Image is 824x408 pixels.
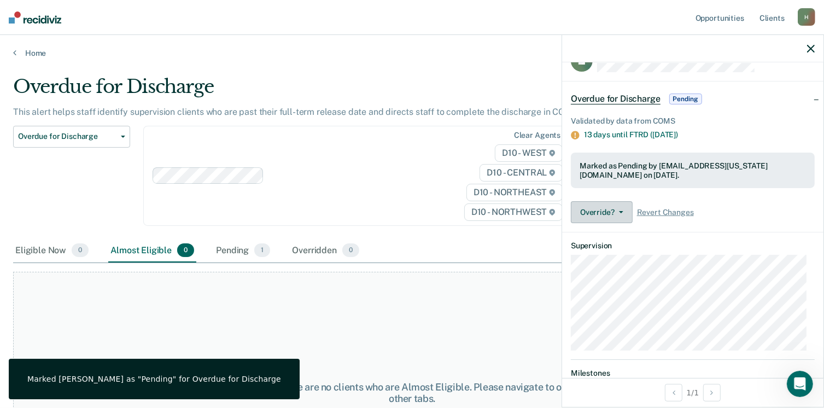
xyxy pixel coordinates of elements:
[798,8,815,26] div: H
[9,11,61,24] img: Recidiviz
[514,131,560,140] div: Clear agents
[495,144,563,162] span: D10 - WEST
[665,384,682,401] button: Previous Opportunity
[214,239,272,263] div: Pending
[18,132,116,141] span: Overdue for Discharge
[571,241,815,250] dt: Supervision
[342,243,359,258] span: 0
[254,243,270,258] span: 1
[464,203,563,221] span: D10 - NORTHWEST
[571,201,633,223] button: Override?
[27,374,281,384] div: Marked [PERSON_NAME] as "Pending" for Overdue for Discharge
[108,239,196,263] div: Almost Eligible
[562,81,823,116] div: Overdue for DischargePending
[177,243,194,258] span: 0
[571,116,815,126] div: Validated by data from COMS
[571,94,661,104] span: Overdue for Discharge
[580,161,806,180] div: Marked as Pending by [EMAIL_ADDRESS][US_STATE][DOMAIN_NAME] on [DATE].
[669,94,702,104] span: Pending
[703,384,721,401] button: Next Opportunity
[290,239,361,263] div: Overridden
[13,48,811,58] a: Home
[13,107,581,117] p: This alert helps staff identify supervision clients who are past their full-term release date and...
[562,378,823,407] div: 1 / 1
[13,239,91,263] div: Eligible Now
[571,369,815,378] dt: Milestones
[72,243,89,258] span: 0
[466,184,563,201] span: D10 - NORTHEAST
[584,130,815,139] div: 13 days until FTRD ([DATE])
[480,164,563,182] span: D10 - CENTRAL
[637,208,694,217] span: Revert Changes
[13,75,631,107] div: Overdue for Discharge
[787,371,813,397] iframe: Intercom live chat
[213,381,611,405] div: At this time, there are no clients who are Almost Eligible. Please navigate to one of the other t...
